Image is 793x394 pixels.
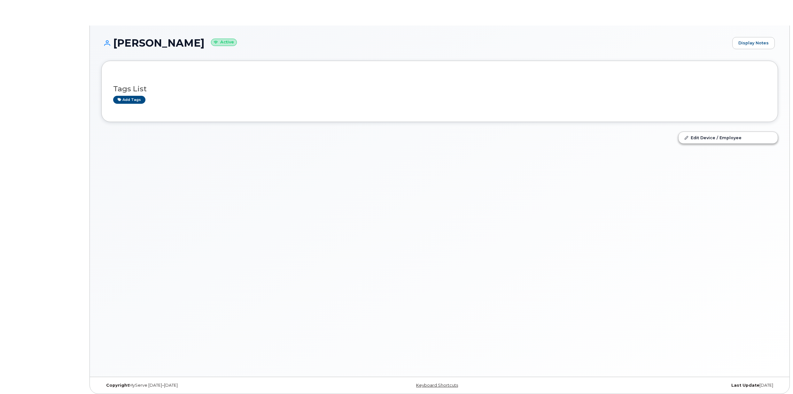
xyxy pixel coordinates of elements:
[732,37,775,49] a: Display Notes
[552,383,778,388] div: [DATE]
[106,383,129,388] strong: Copyright
[416,383,458,388] a: Keyboard Shortcuts
[211,39,237,46] small: Active
[113,85,766,93] h3: Tags List
[113,96,145,104] a: Add tags
[101,383,327,388] div: MyServe [DATE]–[DATE]
[731,383,759,388] strong: Last Update
[679,132,778,143] a: Edit Device / Employee
[101,37,729,49] h1: [PERSON_NAME]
